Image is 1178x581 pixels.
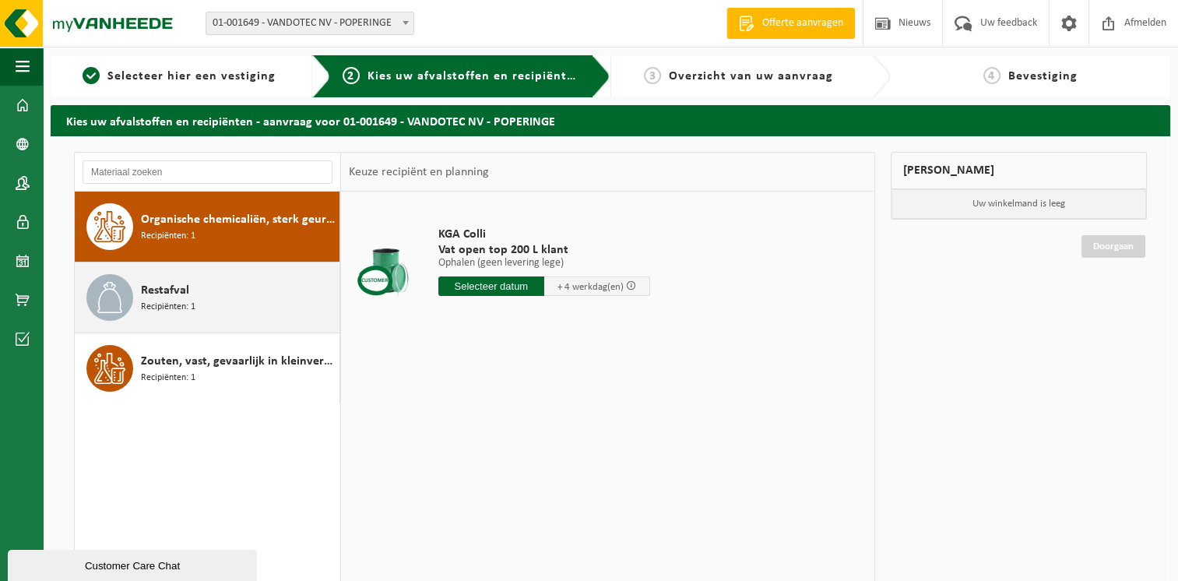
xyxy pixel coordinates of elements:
input: Materiaal zoeken [83,160,332,184]
span: Restafval [141,281,189,300]
input: Selecteer datum [438,276,544,296]
span: 4 [983,67,1000,84]
div: [PERSON_NAME] [891,152,1148,189]
span: 01-001649 - VANDOTEC NV - POPERINGE [206,12,413,34]
span: Zouten, vast, gevaarlijk in kleinverpakking [141,352,336,371]
p: Ophalen (geen levering lege) [438,258,650,269]
span: Overzicht van uw aanvraag [669,70,833,83]
span: Kies uw afvalstoffen en recipiënten [367,70,582,83]
span: Selecteer hier een vestiging [107,70,276,83]
a: Offerte aanvragen [726,8,855,39]
span: Vat open top 200 L klant [438,242,650,258]
span: Recipiënten: 1 [141,300,195,315]
a: 1Selecteer hier een vestiging [58,67,300,86]
span: Offerte aanvragen [758,16,847,31]
span: + 4 werkdag(en) [557,282,624,292]
span: 01-001649 - VANDOTEC NV - POPERINGE [206,12,414,35]
span: KGA Colli [438,227,650,242]
span: 3 [644,67,661,84]
div: Keuze recipiënt en planning [341,153,497,192]
span: Bevestiging [1008,70,1078,83]
span: 1 [83,67,100,84]
span: Organische chemicaliën, sterk geurend [141,210,336,229]
button: Organische chemicaliën, sterk geurend Recipiënten: 1 [75,192,340,262]
button: Restafval Recipiënten: 1 [75,262,340,333]
h2: Kies uw afvalstoffen en recipiënten - aanvraag voor 01-001649 - VANDOTEC NV - POPERINGE [51,105,1170,136]
a: Doorgaan [1081,235,1145,258]
span: Recipiënten: 1 [141,371,195,386]
p: Uw winkelmand is leeg [891,189,1147,219]
span: Recipiënten: 1 [141,229,195,244]
button: Zouten, vast, gevaarlijk in kleinverpakking Recipiënten: 1 [75,333,340,403]
iframe: chat widget [8,547,260,581]
span: 2 [343,67,360,84]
